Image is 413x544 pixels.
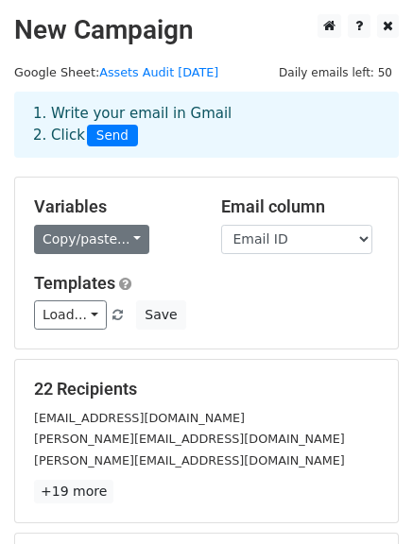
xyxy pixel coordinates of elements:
[34,411,245,425] small: [EMAIL_ADDRESS][DOMAIN_NAME]
[136,300,185,330] button: Save
[34,379,379,399] h5: 22 Recipients
[272,62,399,83] span: Daily emails left: 50
[34,300,107,330] a: Load...
[99,65,218,79] a: Assets Audit [DATE]
[34,196,193,217] h5: Variables
[34,480,113,503] a: +19 more
[87,125,138,147] span: Send
[34,225,149,254] a: Copy/paste...
[221,196,380,217] h5: Email column
[318,453,413,544] iframe: Chat Widget
[34,453,345,467] small: [PERSON_NAME][EMAIL_ADDRESS][DOMAIN_NAME]
[14,14,399,46] h2: New Campaign
[19,103,394,146] div: 1. Write your email in Gmail 2. Click
[34,432,345,446] small: [PERSON_NAME][EMAIL_ADDRESS][DOMAIN_NAME]
[34,273,115,293] a: Templates
[14,65,218,79] small: Google Sheet:
[272,65,399,79] a: Daily emails left: 50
